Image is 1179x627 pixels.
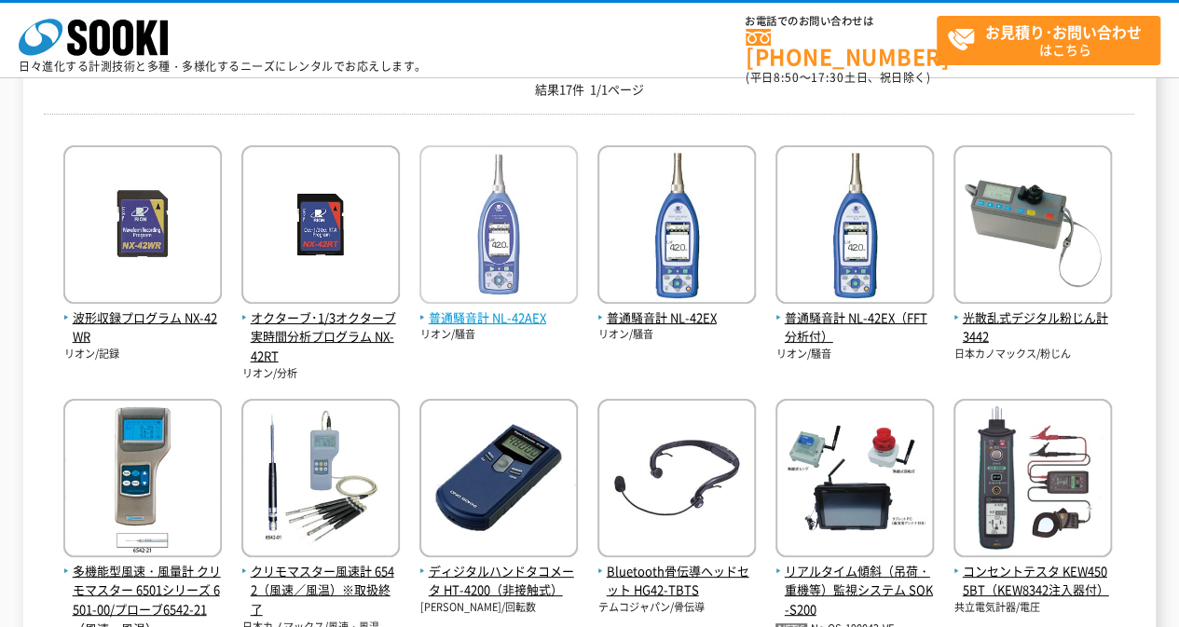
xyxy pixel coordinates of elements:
a: 普通騒音計 NL-42AEX [419,289,578,328]
img: NL-42EX [597,145,756,308]
a: 普通騒音計 NL-42EX（FFT分析付） [775,289,934,347]
p: 結果17件 1/1ページ [44,80,1134,100]
img: KEW4505BT（KEW8342注入器付） [953,399,1112,562]
span: 17:30 [811,69,844,86]
img: NL-42AEX [419,145,578,308]
span: 普通騒音計 NL-42EX（FFT分析付） [775,308,934,348]
p: リオン/分析 [241,366,400,382]
p: リオン/記録 [63,347,222,362]
span: 波形収録プログラム NX-42WR [63,308,222,348]
img: 6542（風速／風温）※取扱終了 [241,399,400,562]
img: 6501-00/プローブ6542-21（風速・風温） [63,399,222,562]
a: Bluetooth骨伝導ヘッドセット HG42-TBTS [597,542,756,600]
span: お電話でのお問い合わせは [746,16,937,27]
p: 日本カノマックス/粉じん [953,347,1112,362]
img: SOK-S200 [775,399,934,562]
img: HG42-TBTS [597,399,756,562]
p: 共立電気計器/電圧 [953,600,1112,616]
a: ディジタルハンドタコメータ HT-4200（非接触式） [419,542,578,600]
span: はこちら [947,17,1159,63]
img: HT-4200（非接触式） [419,399,578,562]
span: リアルタイム傾斜（吊荷・重機等）監視システム SOK-S200 [775,562,934,620]
img: NL-42EX（FFT分析付） [775,145,934,308]
a: コンセントテスタ KEW4505BT（KEW8342注入器付） [953,542,1112,600]
p: リオン/騒音 [419,327,578,343]
img: NX-42RT [241,145,400,308]
a: 波形収録プログラム NX-42WR [63,289,222,347]
p: テムコジャパン/骨伝導 [597,600,756,616]
span: 普通騒音計 NL-42AEX [419,308,578,328]
a: クリモマスター風速計 6542（風速／風温）※取扱終了 [241,542,400,620]
img: 3442 [953,145,1112,308]
a: 普通騒音計 NL-42EX [597,289,756,328]
span: 普通騒音計 NL-42EX [597,308,756,328]
strong: お見積り･お問い合わせ [985,20,1142,43]
span: 光散乱式デジタル粉じん計 3442 [953,308,1112,348]
span: クリモマスター風速計 6542（風速／風温）※取扱終了 [241,562,400,620]
span: (平日 ～ 土日、祝日除く) [746,69,930,86]
span: オクターブ･1/3オクターブ実時間分析プログラム NX-42RT [241,308,400,366]
p: [PERSON_NAME]/回転数 [419,600,578,616]
p: リオン/騒音 [597,327,756,343]
a: リアルタイム傾斜（吊荷・重機等）監視システム SOK-S200 [775,542,934,620]
a: お見積り･お問い合わせはこちら [937,16,1160,65]
p: リオン/騒音 [775,347,934,362]
p: 日々進化する計測技術と多種・多様化するニーズにレンタルでお応えします。 [19,61,427,72]
a: [PHONE_NUMBER] [746,29,937,67]
a: 光散乱式デジタル粉じん計 3442 [953,289,1112,347]
span: Bluetooth骨伝導ヘッドセット HG42-TBTS [597,562,756,601]
a: オクターブ･1/3オクターブ実時間分析プログラム NX-42RT [241,289,400,366]
span: ディジタルハンドタコメータ HT-4200（非接触式） [419,562,578,601]
span: 8:50 [774,69,800,86]
img: NX-42WR [63,145,222,308]
span: コンセントテスタ KEW4505BT（KEW8342注入器付） [953,562,1112,601]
